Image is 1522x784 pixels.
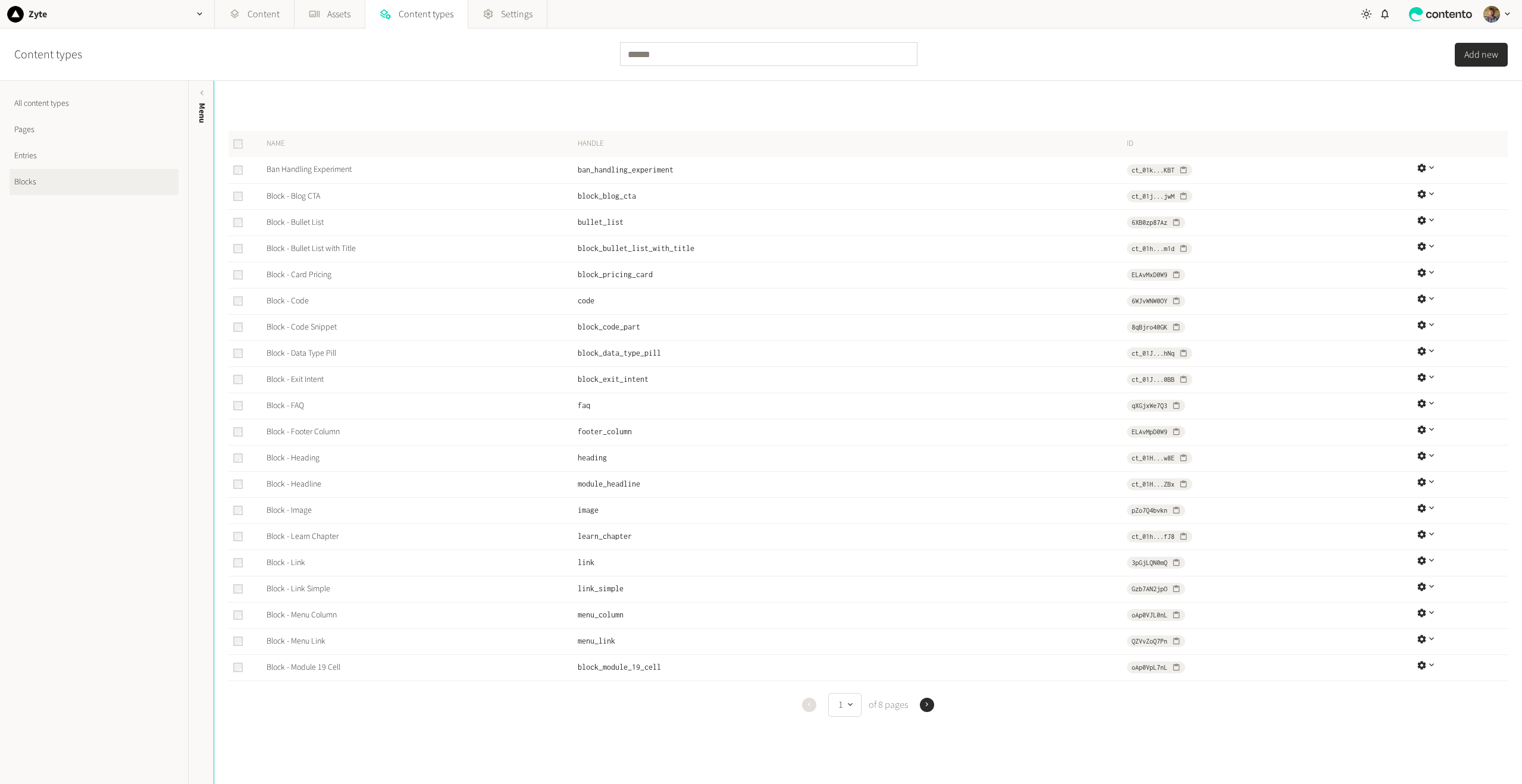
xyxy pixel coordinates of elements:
[578,610,624,619] span: menu_column
[1127,269,1185,281] button: ELAvMxD0W9
[578,165,674,174] span: ban_handling_experiment
[10,117,178,143] a: Pages
[10,169,178,195] a: Blocks
[578,453,607,462] span: heading
[1132,479,1175,490] span: ct_01H...ZBx
[267,609,337,621] a: Block - Menu Column
[267,400,304,412] a: Block - FAQ
[1132,427,1167,437] span: ELAvMpD0W9
[578,375,649,384] span: block_exit_intent
[1132,636,1167,647] span: QZVvZoQ7Pn
[257,131,577,157] th: Name
[1127,243,1192,255] button: ct_01h...m1d
[267,661,340,673] a: Block - Module 19 Cell
[1455,43,1508,67] button: Add new
[578,532,632,541] span: learn_chapter
[578,270,653,279] span: block_pricing_card
[828,693,862,717] button: 1
[1127,374,1192,385] button: ct_01J...0BB
[578,663,661,672] span: block_module_19_cell
[577,131,1126,157] th: Handle
[267,269,331,281] a: Block - Card Pricing
[267,295,309,307] a: Block - Code
[267,635,325,647] a: Block - Menu Link
[267,164,352,175] a: Ban Handling Experiment
[578,479,640,488] span: module_headline
[1132,269,1167,280] span: ELAvMxD0W9
[578,401,590,410] span: faq
[7,6,24,23] img: Zyte
[578,427,632,436] span: footer_column
[1127,478,1192,490] button: ct_01H...ZBx
[1132,505,1167,516] span: pZo7Q4bvkn
[267,557,305,569] a: Block - Link
[1127,295,1185,307] button: 6WJvWNW0OY
[866,698,908,712] span: of 8 pages
[1132,610,1167,620] span: oAp0VJL0nL
[267,504,312,516] a: Block - Image
[267,374,324,385] a: Block - Exit Intent
[1132,557,1167,568] span: 3pGjLQN0mQ
[267,217,324,228] a: Block - Bullet List
[29,7,47,21] h2: Zyte
[1127,452,1192,464] button: ct_01H...w8E
[267,321,337,333] a: Block - Code Snippet
[1127,164,1192,176] button: ct_01k...KBT
[1132,191,1175,202] span: ct_01j...jwM
[1127,661,1185,673] button: oAp0VpL7nL
[1127,635,1185,647] button: QZVvZoQ7Pn
[501,7,533,21] span: Settings
[267,478,321,490] a: Block - Headline
[1132,348,1175,359] span: ct_01J...hNq
[1132,296,1167,306] span: 6WJvWNW0OY
[578,192,636,200] span: block_blog_cta
[399,7,453,21] span: Content types
[578,218,624,227] span: bullet_list
[267,426,340,438] a: Block - Footer Column
[578,322,640,331] span: block_code_part
[1132,165,1175,175] span: ct_01k...KBT
[267,452,320,464] a: Block - Heading
[1126,131,1416,157] th: ID
[10,90,178,117] a: All content types
[1132,243,1175,254] span: ct_01h...m1d
[578,558,594,567] span: link
[196,103,208,123] span: Menu
[578,349,661,357] span: block_data_type_pill
[1132,322,1167,333] span: 8qBjro40GK
[1127,557,1185,569] button: 3pGjLQN0mQ
[1127,347,1192,359] button: ct_01J...hNq
[14,46,82,64] h2: Content types
[578,506,599,515] span: image
[10,143,178,169] a: Entries
[1132,217,1167,228] span: 6XB0zp87Az
[1132,584,1167,594] span: Gzb7AN2jpO
[1127,400,1185,412] button: qXGjxWe7Q3
[578,584,624,593] span: link_simple
[578,296,594,305] span: code
[1127,426,1185,438] button: ELAvMpD0W9
[1132,374,1175,385] span: ct_01J...0BB
[267,531,339,542] a: Block - Learn Chapter
[1132,400,1167,411] span: qXGjxWe7Q3
[1127,217,1185,228] button: 6XB0zp87Az
[267,243,356,255] a: Block - Bullet List with Title
[1132,662,1167,673] span: oAp0VpL7nL
[1483,6,1500,23] img: Péter Soltész
[1132,531,1175,542] span: ct_01h...fJ8
[1132,453,1175,463] span: ct_01H...w8E
[1127,531,1192,542] button: ct_01h...fJ8
[1127,190,1192,202] button: ct_01j...jwM
[1127,583,1185,595] button: Gzb7AN2jpO
[267,583,330,595] a: Block - Link Simple
[578,244,694,253] span: block_bullet_list_with_title
[578,636,615,645] span: menu_link
[1127,504,1185,516] button: pZo7Q4bvkn
[267,347,336,359] a: Block - Data Type Pill
[267,190,320,202] a: Block - Blog CTA
[1127,321,1185,333] button: 8qBjro40GK
[1127,609,1185,621] button: oAp0VJL0nL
